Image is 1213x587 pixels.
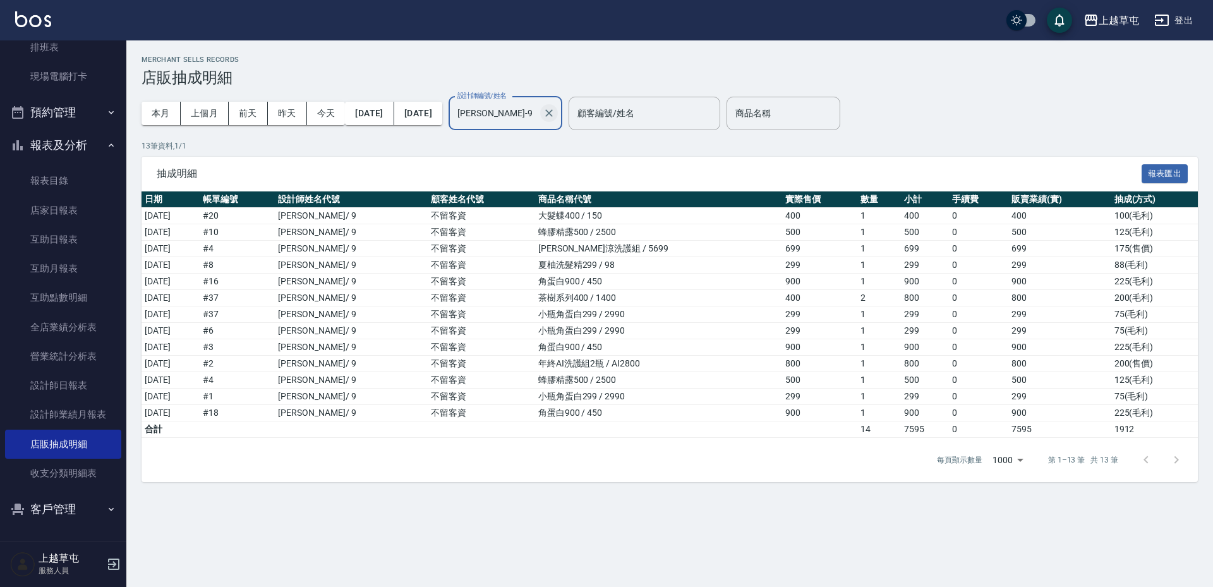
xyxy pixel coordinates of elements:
[857,241,901,257] td: 1
[200,389,275,405] td: # 1
[535,356,782,372] td: 年終AI洗護組2瓶 / AI2800
[142,274,200,290] td: [DATE]
[949,389,1008,405] td: 0
[275,339,428,356] td: [PERSON_NAME]/ 9
[535,405,782,421] td: 角蛋白900 / 450
[782,191,857,208] th: 實際售價
[1008,389,1111,405] td: 299
[428,274,535,290] td: 不留客資
[428,224,535,241] td: 不留客資
[200,257,275,274] td: # 8
[5,430,121,459] a: 店販抽成明細
[275,389,428,405] td: [PERSON_NAME]/ 9
[1008,191,1111,208] th: 販賣業績(實)
[142,140,1198,152] p: 13 筆資料, 1 / 1
[229,102,268,125] button: 前天
[142,306,200,323] td: [DATE]
[535,372,782,389] td: 蜂膠精露500 / 2500
[1111,356,1198,372] td: 200 ( 售價 )
[901,356,949,372] td: 800
[857,323,901,339] td: 1
[275,208,428,224] td: [PERSON_NAME]/ 9
[857,372,901,389] td: 1
[5,166,121,195] a: 報表目錄
[142,69,1198,87] h3: 店販抽成明細
[901,306,949,323] td: 299
[901,421,949,438] td: 7595
[1008,421,1111,438] td: 7595
[5,96,121,129] button: 預約管理
[987,443,1028,477] div: 1000
[1008,372,1111,389] td: 500
[142,339,200,356] td: [DATE]
[949,421,1008,438] td: 0
[901,241,949,257] td: 699
[782,290,857,306] td: 400
[949,290,1008,306] td: 0
[5,33,121,62] a: 排班表
[157,167,1142,180] span: 抽成明細
[200,339,275,356] td: # 3
[275,356,428,372] td: [PERSON_NAME]/ 9
[200,290,275,306] td: # 37
[1008,257,1111,274] td: 299
[142,323,200,339] td: [DATE]
[1111,257,1198,274] td: 88 ( 毛利 )
[428,356,535,372] td: 不留客資
[535,323,782,339] td: 小瓶角蛋白299 / 2990
[857,191,901,208] th: 數量
[307,102,346,125] button: 今天
[10,552,35,577] img: Person
[1111,405,1198,421] td: 225 ( 毛利 )
[5,371,121,400] a: 設計師日報表
[949,208,1008,224] td: 0
[1008,274,1111,290] td: 900
[1008,306,1111,323] td: 299
[535,191,782,208] th: 商品名稱代號
[200,241,275,257] td: # 4
[5,129,121,162] button: 報表及分析
[142,389,200,405] td: [DATE]
[857,405,901,421] td: 1
[142,102,181,125] button: 本月
[142,405,200,421] td: [DATE]
[901,290,949,306] td: 800
[535,290,782,306] td: 茶樹系列400 / 1400
[782,257,857,274] td: 299
[857,224,901,241] td: 1
[5,459,121,488] a: 收支分類明細表
[949,191,1008,208] th: 手續費
[949,224,1008,241] td: 0
[1111,306,1198,323] td: 75 ( 毛利 )
[268,102,307,125] button: 昨天
[1111,208,1198,224] td: 100 ( 毛利 )
[857,306,901,323] td: 1
[275,372,428,389] td: [PERSON_NAME]/ 9
[1047,8,1072,33] button: save
[857,421,901,438] td: 14
[181,102,229,125] button: 上個月
[142,372,200,389] td: [DATE]
[275,241,428,257] td: [PERSON_NAME]/ 9
[5,400,121,429] a: 設計師業績月報表
[1111,274,1198,290] td: 225 ( 毛利 )
[142,290,200,306] td: [DATE]
[782,405,857,421] td: 900
[457,91,507,100] label: 設計師編號/姓名
[275,224,428,241] td: [PERSON_NAME]/ 9
[1008,405,1111,421] td: 900
[1111,421,1198,438] td: 1912
[901,323,949,339] td: 299
[275,257,428,274] td: [PERSON_NAME]/ 9
[394,102,442,125] button: [DATE]
[1111,241,1198,257] td: 175 ( 售價 )
[782,224,857,241] td: 500
[901,389,949,405] td: 299
[39,552,103,565] h5: 上越草屯
[857,290,901,306] td: 2
[1142,167,1188,179] a: 報表匯出
[5,62,121,91] a: 現場電腦打卡
[5,225,121,254] a: 互助日報表
[949,323,1008,339] td: 0
[200,274,275,290] td: # 16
